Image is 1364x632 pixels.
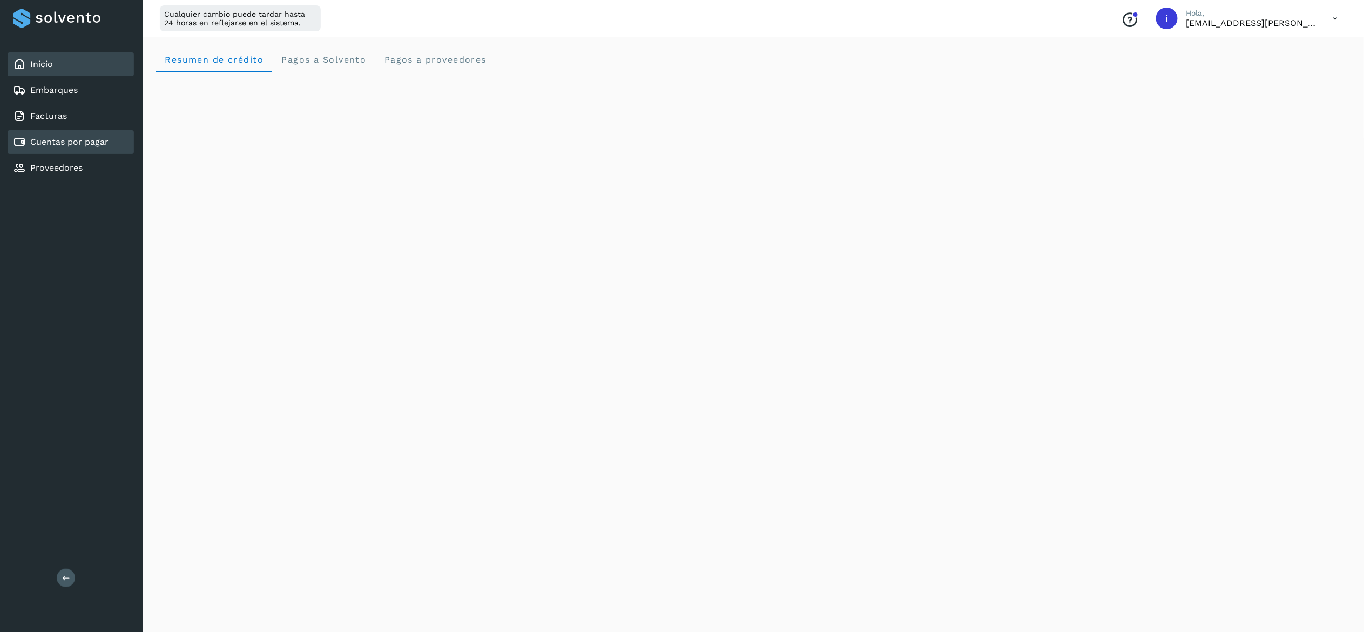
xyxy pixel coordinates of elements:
[8,156,134,180] div: Proveedores
[164,55,264,65] span: Resumen de crédito
[8,52,134,76] div: Inicio
[30,59,53,69] a: Inicio
[160,5,321,31] div: Cualquier cambio puede tardar hasta 24 horas en reflejarse en el sistema.
[1186,9,1316,18] p: Hola,
[30,111,67,121] a: Facturas
[30,85,78,95] a: Embarques
[30,163,83,173] a: Proveedores
[383,55,487,65] span: Pagos a proveedores
[8,78,134,102] div: Embarques
[1186,18,1316,28] p: ikm@vink.com.mx
[30,137,109,147] a: Cuentas por pagar
[281,55,366,65] span: Pagos a Solvento
[8,104,134,128] div: Facturas
[8,130,134,154] div: Cuentas por pagar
